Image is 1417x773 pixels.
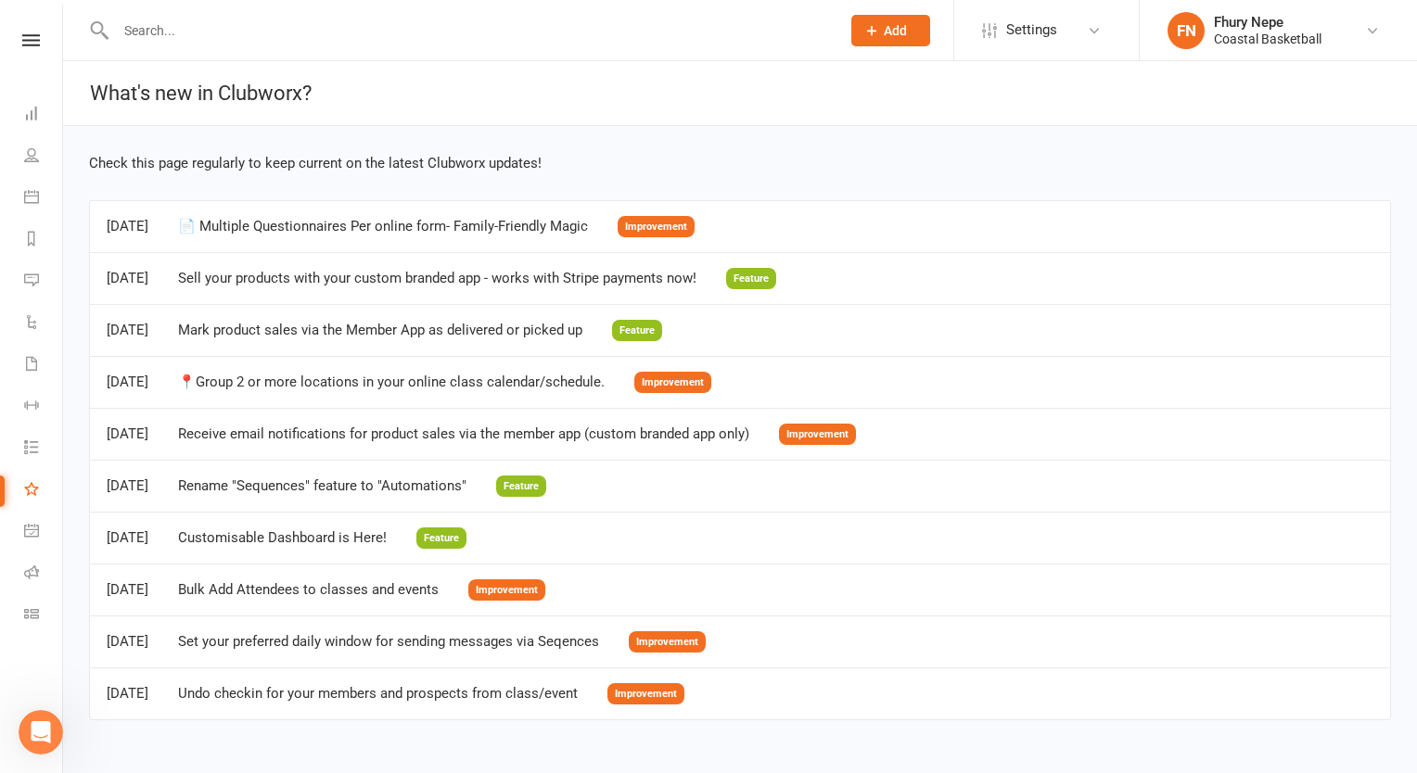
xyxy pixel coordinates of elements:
a: [DATE]📄 Multiple Questionnaires Per online form- Family-Friendly MagicImprovement [107,217,695,234]
a: [DATE]Customisable Dashboard is Here!Feature [107,528,466,545]
a: What's New [24,470,62,512]
iframe: Intercom live chat [19,710,63,754]
div: 📄 Multiple Questionnaires Per online form- Family-Friendly Magic [178,219,588,234]
span: Improvement [634,372,711,393]
div: Undo checkin for your members and prospects from class/event [178,686,578,702]
div: Sell your products with your custom branded app - works with Stripe payments now! [178,271,696,286]
div: [DATE] [107,271,148,286]
span: Feature [612,320,662,341]
span: Feature [416,527,466,549]
span: Improvement [779,424,856,445]
a: [DATE]Undo checkin for your members and prospects from class/eventImprovement [107,684,684,701]
input: Search... [110,18,827,44]
div: Mark product sales via the Member App as delivered or picked up [178,323,582,338]
a: [DATE]Mark product sales via the Member App as delivered or picked upFeature [107,321,662,337]
div: [DATE] [107,219,148,234]
div: Rename "Sequences" feature to "Automations" [178,478,466,494]
div: Coastal Basketball [1214,31,1321,47]
span: Add [884,23,907,38]
a: Dashboard [24,95,62,136]
div: Bulk Add Attendees to classes and events [178,582,439,598]
a: General attendance kiosk mode [24,512,62,553]
div: Fhury Nepe [1214,14,1321,31]
div: FN [1168,12,1205,49]
a: [DATE]Set your preferred daily window for sending messages via SeqencesImprovement [107,632,706,649]
div: [DATE] [107,426,148,442]
a: [DATE]Sell your products with your custom branded app - works with Stripe payments now!Feature [107,269,776,285]
div: Receive email notifications for product sales via the member app (custom branded app only) [178,426,749,442]
div: Check this page regularly to keep current on the latest Clubworx updates! [89,152,1391,174]
a: [DATE]📍Group 2 or more locations in your online class calendar/schedule.Improvement [107,373,711,389]
span: Feature [496,475,546,497]
div: [DATE] [107,582,148,598]
div: 📍Group 2 or more locations in your online class calendar/schedule. [178,374,605,390]
div: [DATE] [107,323,148,338]
div: [DATE] [107,686,148,702]
div: Set your preferred daily window for sending messages via Seqences [178,634,599,650]
span: Improvement [607,683,684,704]
span: Improvement [629,631,706,653]
span: Settings [1006,9,1057,51]
div: [DATE] [107,634,148,650]
div: [DATE] [107,374,148,390]
a: Class kiosk mode [24,595,62,637]
a: [DATE]Bulk Add Attendees to classes and eventsImprovement [107,580,545,597]
span: Improvement [468,579,545,601]
a: [DATE]Rename "Sequences" feature to "Automations"Feature [107,476,546,493]
a: [DATE]Receive email notifications for product sales via the member app (custom branded app only)I... [107,425,856,441]
a: Reports [24,220,62,261]
a: Roll call kiosk mode [24,553,62,595]
span: Feature [726,268,776,289]
div: Customisable Dashboard is Here! [178,530,387,546]
button: Add [851,15,930,46]
h1: What's new in Clubworx? [63,61,312,125]
div: [DATE] [107,530,148,546]
a: People [24,136,62,178]
a: Calendar [24,178,62,220]
div: [DATE] [107,478,148,494]
span: Improvement [618,216,695,237]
